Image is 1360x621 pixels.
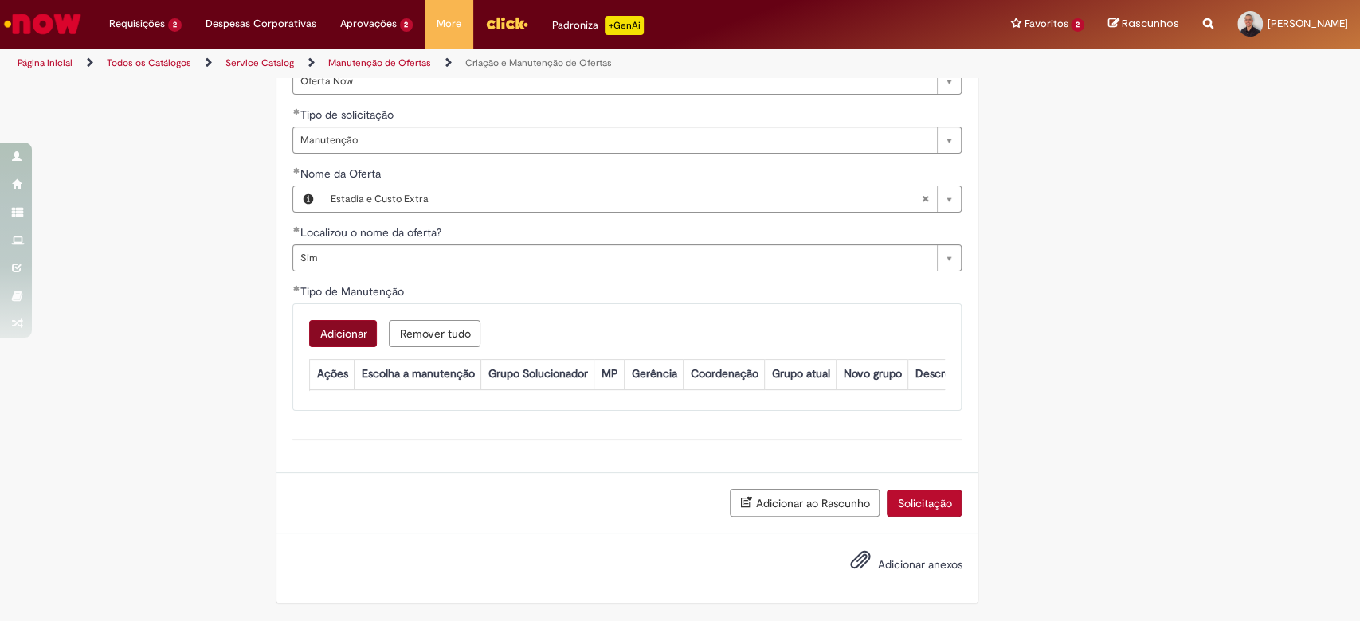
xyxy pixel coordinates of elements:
[1024,16,1068,32] span: Favoritos
[730,489,880,517] button: Adicionar ao Rascunho
[292,226,300,232] span: Obrigatório Preenchido
[109,16,165,32] span: Requisições
[107,57,191,69] a: Todos os Catálogos
[292,285,300,291] span: Obrigatório Preenchido
[913,186,937,212] abbr: Limpar campo Nome da Oferta
[300,166,383,181] span: Nome da Oferta
[389,320,480,347] button: Remove all rows for Tipo de Manutenção
[877,557,962,572] span: Adicionar anexos
[1071,18,1084,32] span: 2
[1108,17,1179,32] a: Rascunhos
[908,359,1084,389] th: Descreva as regras de atribuição
[845,545,874,582] button: Adicionar anexos
[481,359,594,389] th: Grupo Solucionador
[168,18,182,32] span: 2
[12,49,895,78] ul: Trilhas de página
[2,8,84,40] img: ServiceNow
[300,225,444,240] span: Localizou o nome da oferta?
[594,359,625,389] th: MP
[1268,17,1348,30] span: [PERSON_NAME]
[837,359,908,389] th: Novo grupo
[309,320,377,347] button: Add a row for Tipo de Manutenção
[310,359,355,389] th: Ações
[292,108,300,115] span: Obrigatório Preenchido
[300,68,929,94] span: Oferta Now
[18,57,73,69] a: Página inicial
[206,16,316,32] span: Despesas Corporativas
[400,18,413,32] span: 2
[300,107,396,122] span: Tipo de solicitação
[1122,16,1179,31] span: Rascunhos
[625,359,684,389] th: Gerência
[605,16,644,35] p: +GenAi
[485,11,528,35] img: click_logo_yellow_360x200.png
[293,186,322,212] button: Nome da Oferta, Visualizar este registro Estadia e Custo Extra
[552,16,644,35] div: Padroniza
[292,167,300,174] span: Obrigatório Preenchido
[225,57,294,69] a: Service Catalog
[322,186,961,212] a: Estadia e Custo ExtraLimpar campo Nome da Oferta
[465,57,612,69] a: Criação e Manutenção de Ofertas
[330,186,921,212] span: Estadia e Custo Extra
[340,16,397,32] span: Aprovações
[300,245,929,271] span: Sim
[300,127,929,153] span: Manutenção
[684,359,765,389] th: Coordenação
[887,490,962,517] button: Solicitação
[355,359,481,389] th: Escolha a manutenção
[765,359,837,389] th: Grupo atual
[437,16,461,32] span: More
[328,57,431,69] a: Manutenção de Ofertas
[300,284,406,299] span: Tipo de Manutenção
